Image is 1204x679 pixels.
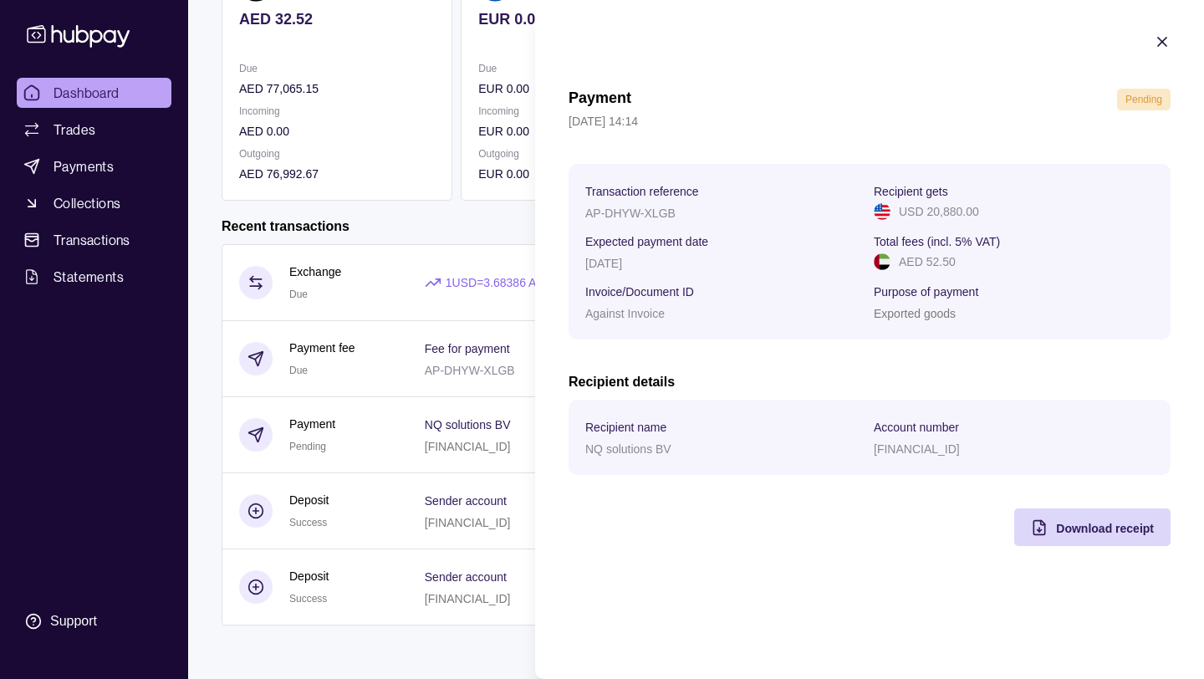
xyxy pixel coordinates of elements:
button: Download receipt [1014,508,1171,546]
p: NQ solutions BV [585,442,671,456]
img: ae [874,253,890,270]
p: Exported goods [874,307,956,320]
p: Against Invoice [585,307,665,320]
p: [FINANCIAL_ID] [874,442,960,456]
p: Account number [874,421,959,434]
p: Total fees (incl. 5% VAT) [874,235,1000,248]
p: Recipient gets [874,185,948,198]
p: Invoice/Document ID [585,285,694,299]
p: Expected payment date [585,235,708,248]
p: Purpose of payment [874,285,978,299]
p: AP-DHYW-XLGB [585,207,676,220]
p: AED 52.50 [899,253,956,271]
p: [DATE] 14:14 [569,112,1171,130]
span: Pending [1125,94,1162,105]
p: Recipient name [585,421,666,434]
h2: Recipient details [569,373,1171,391]
p: Transaction reference [585,185,699,198]
h1: Payment [569,89,631,110]
img: us [874,203,890,220]
p: [DATE] [585,257,622,270]
span: Download receipt [1056,522,1154,535]
p: USD 20,880.00 [899,202,979,221]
